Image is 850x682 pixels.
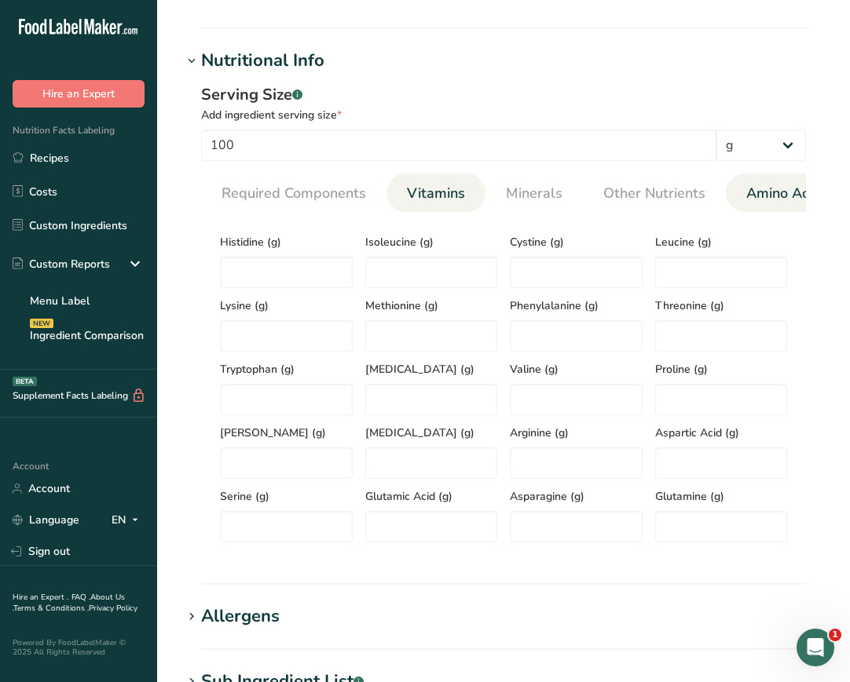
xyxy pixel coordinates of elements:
span: Asparagine (g) [510,488,643,505]
span: Aspartic Acid (g) [655,425,788,441]
span: 1 [829,629,841,641]
a: Hire an Expert . [13,592,68,603]
span: Glutamic Acid (g) [365,488,498,505]
div: Allergens [201,604,280,629]
div: Nutritional Info [201,48,324,74]
iframe: Intercom live chat [797,629,834,666]
span: Serine (g) [220,488,353,505]
a: About Us . [13,592,125,614]
span: Vitamins [407,183,465,204]
span: Isoleucine (g) [365,234,498,250]
div: Powered By FoodLabelMaker © 2025 All Rights Reserved [13,638,145,657]
div: Serving Size [201,83,806,107]
a: Language [13,506,79,534]
span: Glutamine (g) [655,488,788,505]
div: BETA [13,377,37,386]
span: Arginine (g) [510,425,643,441]
span: Methionine (g) [365,297,498,314]
span: [PERSON_NAME] (g) [220,425,353,441]
div: Add ingredient serving size [201,107,806,123]
span: Valine (g) [510,361,643,377]
span: [MEDICAL_DATA] (g) [365,425,498,441]
a: Terms & Conditions . [13,603,89,614]
input: Type your serving size here [201,129,716,161]
span: Required Components [222,183,366,204]
span: Tryptophan (g) [220,361,353,377]
button: Hire an Expert [13,80,145,108]
span: Proline (g) [655,361,788,377]
a: Privacy Policy [89,603,137,614]
span: Phenylalanine (g) [510,297,643,314]
div: EN [112,511,145,530]
div: Custom Reports [13,256,110,272]
span: Histidine (g) [220,234,353,250]
span: Leucine (g) [655,234,788,250]
a: FAQ . [71,592,90,603]
span: Other Nutrients [603,183,705,204]
div: NEW [30,319,53,328]
span: Threonine (g) [655,297,788,314]
span: Lysine (g) [220,297,353,314]
span: Cystine (g) [510,234,643,250]
span: [MEDICAL_DATA] (g) [365,361,498,377]
span: Minerals [506,183,562,204]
